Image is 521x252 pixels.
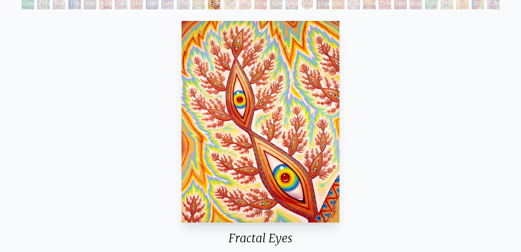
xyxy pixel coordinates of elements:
img: Fractal-Eyes-2009-Alex-Grey-watermarked.jpeg [182,21,340,223]
div: Fractal Eyes [178,231,343,251]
